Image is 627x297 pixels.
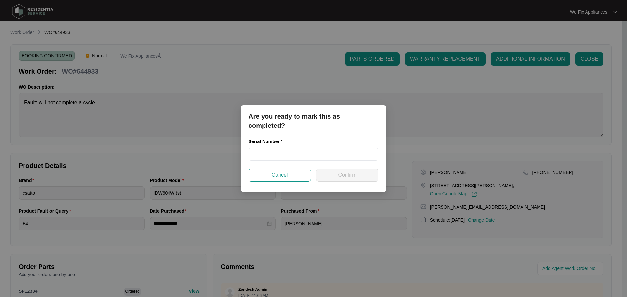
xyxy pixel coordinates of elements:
[249,112,378,121] p: Are you ready to mark this as
[316,169,378,182] button: Confirm
[249,138,287,145] label: Serial Number *
[249,121,378,130] p: completed?
[249,169,311,182] button: Cancel
[272,171,288,179] span: Cancel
